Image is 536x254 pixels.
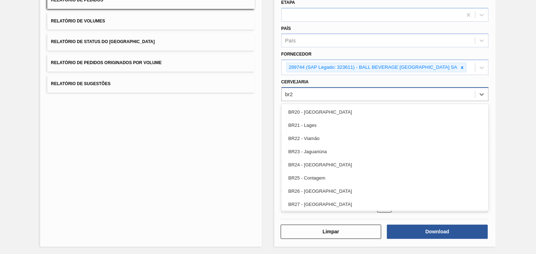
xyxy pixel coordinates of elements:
div: 289744 (SAP Legado: 323611) - BALL BEVERAGE [GEOGRAPHIC_DATA] SA [287,63,459,72]
label: Cervejaria [282,79,309,84]
div: BR26 - [GEOGRAPHIC_DATA] [282,185,489,198]
span: Relatório de Pedidos Originados por Volume [51,60,162,65]
button: Limpar [281,225,382,239]
span: Relatório de Status do [GEOGRAPHIC_DATA] [51,39,155,44]
div: BR23 - Jaguariúna [282,145,489,158]
span: Relatório de Sugestões [51,81,111,86]
button: Relatório de Pedidos Originados por Volume [47,54,254,72]
button: Relatório de Sugestões [47,75,254,93]
div: BR27 - [GEOGRAPHIC_DATA] [282,198,489,211]
label: País [282,26,291,31]
span: Relatório de Volumes [51,19,105,24]
div: BR21 - Lages [282,119,489,132]
div: País [285,38,296,44]
div: BR20 - [GEOGRAPHIC_DATA] [282,105,489,119]
label: Fornecedor [282,52,312,57]
div: BR24 - [GEOGRAPHIC_DATA] [282,158,489,171]
button: Download [387,225,488,239]
div: BR22 - Viamão [282,132,489,145]
button: Relatório de Volumes [47,12,254,30]
div: BR25 - Contagem [282,171,489,185]
button: Relatório de Status do [GEOGRAPHIC_DATA] [47,33,254,51]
